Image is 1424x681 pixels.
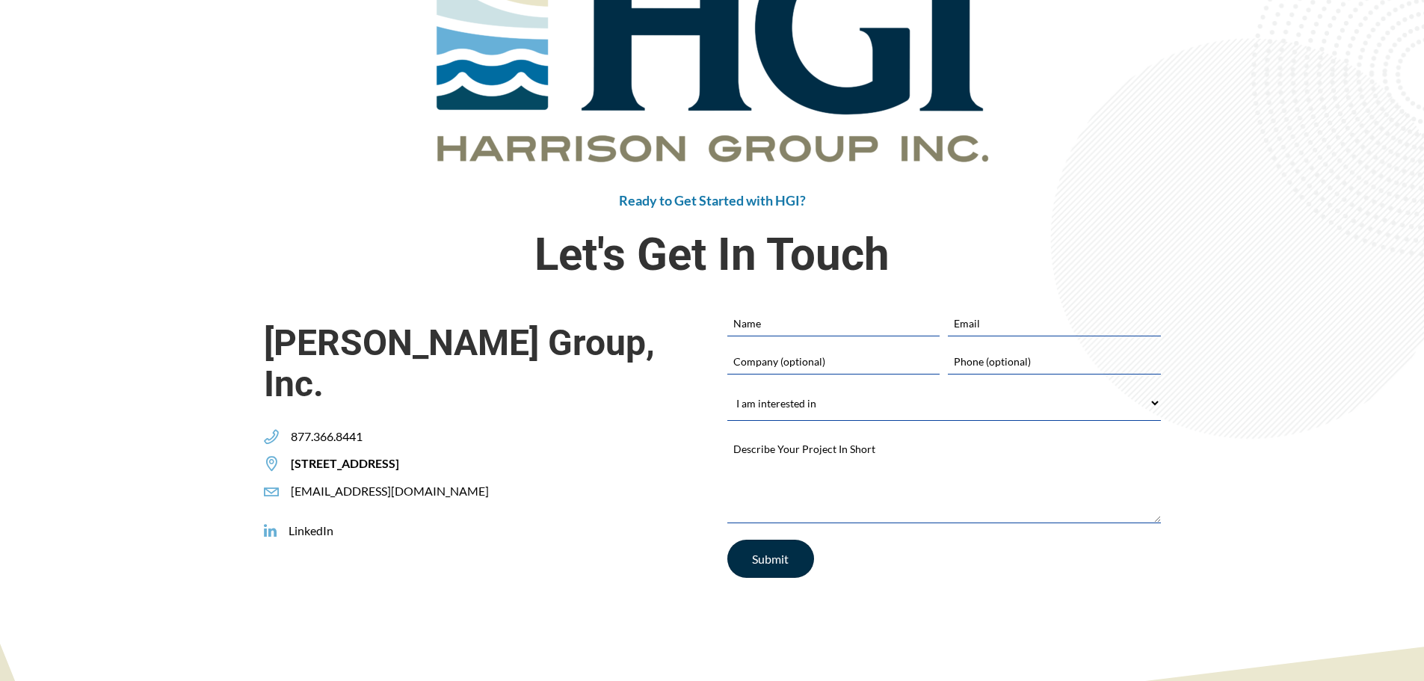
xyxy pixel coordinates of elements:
[279,484,489,499] span: [EMAIL_ADDRESS][DOMAIN_NAME]
[727,348,940,374] input: Company (optional)
[279,429,363,445] span: 877.366.8441
[279,456,399,472] span: [STREET_ADDRESS]
[264,484,489,499] a: [EMAIL_ADDRESS][DOMAIN_NAME]
[948,348,1160,374] input: Phone (optional)
[264,523,333,539] a: LinkedIn
[277,523,333,539] span: LinkedIn
[619,192,806,209] span: Ready to Get Started with HGI?
[264,322,697,404] span: [PERSON_NAME] Group, Inc.
[264,224,1161,286] span: Let's Get In Touch
[948,310,1160,336] input: Email
[727,310,940,336] input: Name
[264,456,399,472] a: [STREET_ADDRESS]
[264,429,363,445] a: 877.366.8441
[727,540,814,578] input: Submit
